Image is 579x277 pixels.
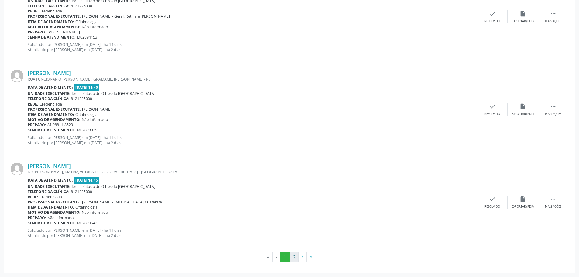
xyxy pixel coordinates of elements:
b: Unidade executante: [28,91,71,96]
b: Item de agendamento: [28,19,74,24]
b: Senha de atendimento: [28,35,76,40]
span: Não informado [82,24,108,29]
b: Telefone da clínica: [28,96,70,101]
button: Go to next page [298,252,307,262]
b: Senha de atendimento: [28,220,76,226]
span: Não informado [47,215,74,220]
i: insert_drive_file [519,196,526,203]
i: insert_drive_file [519,103,526,110]
span: Oftalmologia [75,19,98,24]
div: Resolvido [484,19,500,23]
span: M02898039 [77,127,97,133]
i: insert_drive_file [519,10,526,17]
div: Exportar (PDF) [512,19,534,23]
b: Preparo: [28,29,46,35]
b: Telefone da clínica: [28,189,70,194]
div: RUA FUNCIONARIO [PERSON_NAME], GRAMAME, [PERSON_NAME] - PB [28,77,477,82]
div: DR [PERSON_NAME], MATRIZ, VITORIA DE [GEOGRAPHIC_DATA] - [GEOGRAPHIC_DATA] [28,169,477,175]
div: Mais ações [545,112,561,116]
p: Solicitado por [PERSON_NAME] em [DATE] - há 14 dias Atualizado por [PERSON_NAME] em [DATE] - há 2... [28,42,477,52]
span: [PERSON_NAME] [82,107,111,112]
i:  [550,196,557,203]
span: Não informado [82,117,108,122]
b: Item de agendamento: [28,205,74,210]
b: Rede: [28,194,38,199]
b: Data de atendimento: [28,85,73,90]
b: Motivo de agendamento: [28,24,81,29]
span: Oftalmologia [75,112,98,117]
span: [PHONE_NUMBER] [47,29,80,35]
a: [PERSON_NAME] [28,163,71,169]
span: Não informado [82,210,108,215]
b: Item de agendamento: [28,112,74,117]
b: Rede: [28,102,38,107]
span: M02899542 [77,220,97,226]
span: M02894153 [77,35,97,40]
div: Mais ações [545,205,561,209]
b: Motivo de agendamento: [28,117,81,122]
i: check [489,196,496,203]
span: [PERSON_NAME] - [MEDICAL_DATA] / Catarata [82,199,162,205]
button: Go to page 1 [280,252,290,262]
span: 8121225000 [71,96,92,101]
i:  [550,10,557,17]
span: Credenciada [40,9,62,14]
span: [PERSON_NAME] - Geral, Retina e [PERSON_NAME] [82,14,170,19]
b: Preparo: [28,215,46,220]
div: Resolvido [484,112,500,116]
span: Ior - Institudo de Olhos do [GEOGRAPHIC_DATA] [72,184,155,189]
div: Resolvido [484,205,500,209]
div: Exportar (PDF) [512,205,534,209]
span: [DATE] 14:40 [74,84,100,91]
i: check [489,103,496,110]
b: Data de atendimento: [28,178,73,183]
b: Rede: [28,9,38,14]
button: Go to last page [306,252,315,262]
b: Profissional executante: [28,199,81,205]
span: [DATE] 14:45 [74,177,100,184]
img: img [11,163,23,175]
b: Unidade executante: [28,184,71,189]
img: img [11,70,23,82]
span: 8121225000 [71,189,92,194]
b: Senha de atendimento: [28,127,76,133]
ul: Pagination [11,252,568,262]
b: Profissional executante: [28,107,81,112]
b: Motivo de agendamento: [28,210,81,215]
button: Go to page 2 [289,252,299,262]
span: Oftalmologia [75,205,98,210]
p: Solicitado por [PERSON_NAME] em [DATE] - há 11 dias Atualizado por [PERSON_NAME] em [DATE] - há 2... [28,135,477,145]
i:  [550,103,557,110]
i: check [489,10,496,17]
p: Solicitado por [PERSON_NAME] em [DATE] - há 11 dias Atualizado por [PERSON_NAME] em [DATE] - há 2... [28,228,477,238]
span: Credenciada [40,102,62,107]
b: Telefone da clínica: [28,3,70,9]
span: Ior - Institudo de Olhos do [GEOGRAPHIC_DATA] [72,91,155,96]
span: 81 98811-8523 [47,122,73,127]
b: Preparo: [28,122,46,127]
b: Profissional executante: [28,14,81,19]
div: Exportar (PDF) [512,112,534,116]
span: 8121225000 [71,3,92,9]
span: Credenciada [40,194,62,199]
div: Mais ações [545,19,561,23]
a: [PERSON_NAME] [28,70,71,76]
